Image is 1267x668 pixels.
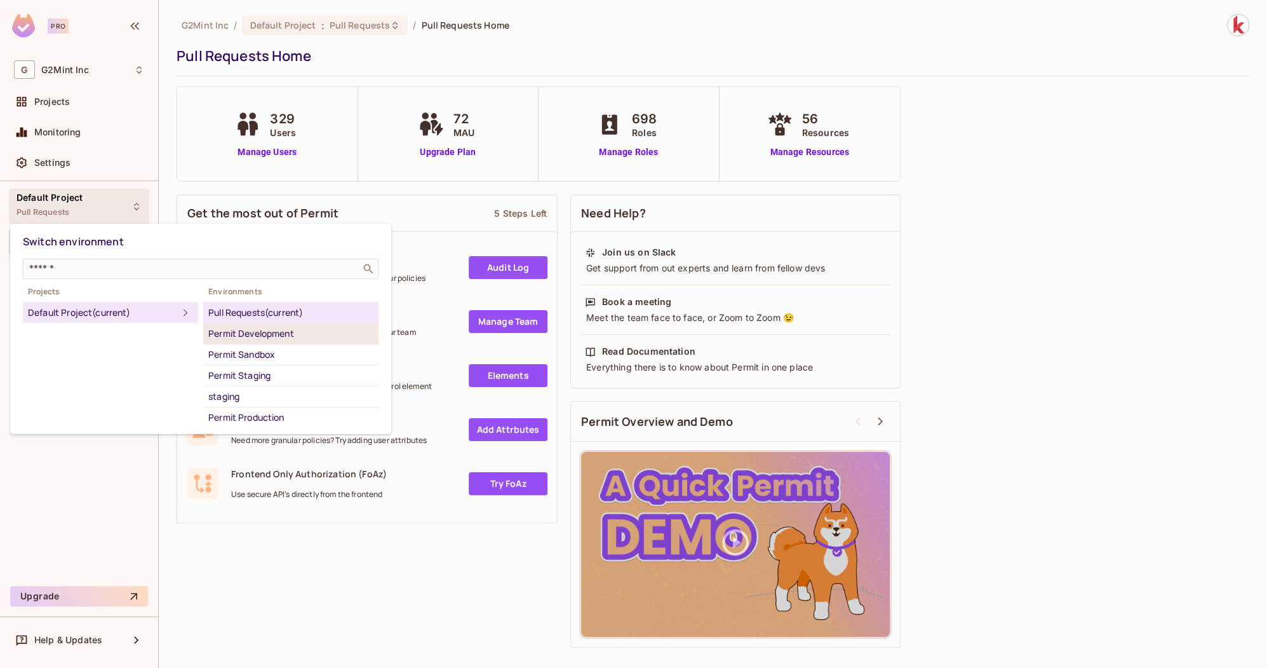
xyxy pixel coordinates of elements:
[203,287,379,297] span: Environments
[208,389,373,404] div: staging
[208,410,373,425] div: Permit Production
[23,287,198,297] span: Projects
[208,368,373,383] div: Permit Staging
[28,305,178,320] div: Default Project (current)
[208,347,373,362] div: Permit Sandbox
[23,235,124,249] span: Switch environment
[208,305,373,320] div: Pull Requests (current)
[208,326,373,341] div: Permit Development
